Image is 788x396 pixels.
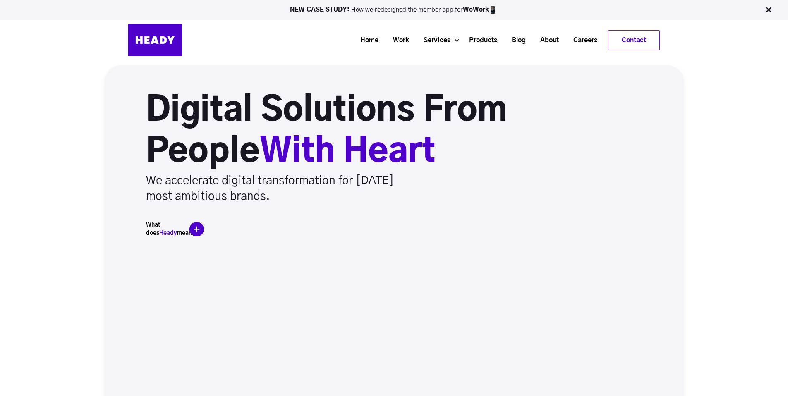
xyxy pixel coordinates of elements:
[146,173,417,204] p: We accelerate digital transformation for [DATE] most ambitious brands.
[350,33,383,48] a: Home
[501,33,530,48] a: Blog
[764,6,773,14] img: Close Bar
[189,222,204,236] img: plus-icon
[383,33,413,48] a: Work
[260,136,436,169] span: With Heart
[146,90,584,173] h1: Digital Solutions From People
[190,30,660,50] div: Navigation Menu
[290,7,351,13] strong: NEW CASE STUDY:
[463,7,489,13] a: WeWork
[608,31,659,50] a: Contact
[563,33,601,48] a: Careers
[146,221,187,237] h5: What does mean?
[489,6,497,14] img: app emoji
[128,24,182,56] img: Heady_Logo_Web-01 (1)
[459,33,501,48] a: Products
[159,230,177,236] span: Heady
[413,33,455,48] a: Services
[530,33,563,48] a: About
[4,6,784,14] p: How we redesigned the member app for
